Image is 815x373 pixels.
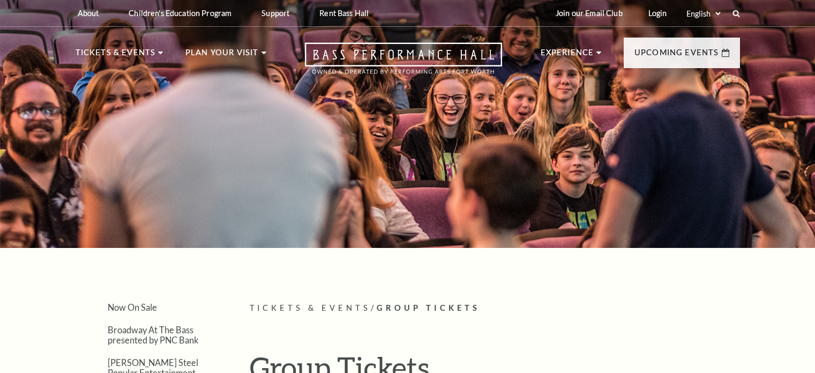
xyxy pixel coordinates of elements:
p: Support [261,9,289,18]
p: About [78,9,99,18]
span: Tickets & Events [250,303,371,312]
p: Tickets & Events [76,46,156,65]
p: Children's Education Program [129,9,231,18]
a: Now On Sale [108,302,157,312]
p: Upcoming Events [634,46,719,65]
p: Plan Your Visit [185,46,259,65]
p: / [250,302,740,315]
span: Group Tickets [377,303,480,312]
p: Experience [541,46,594,65]
p: Rent Bass Hall [319,9,369,18]
select: Select: [684,9,722,19]
a: Broadway At The Bass presented by PNC Bank [108,325,199,345]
